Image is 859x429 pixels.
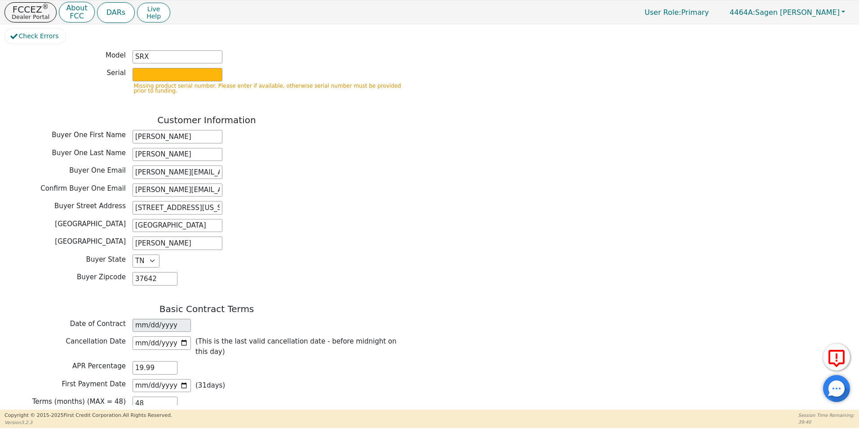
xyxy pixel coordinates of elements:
[55,237,126,246] span: [GEOGRAPHIC_DATA]
[133,379,191,393] input: YYYY-MM-DD
[195,380,225,391] p: ( 31 days)
[72,362,126,370] span: APR Percentage
[12,5,49,14] p: FCCEZ
[54,202,126,210] span: Buyer Street Address
[133,272,177,286] input: EX: 90210
[32,398,126,406] span: Terms (months) (MAX = 48)
[720,5,855,19] button: 4464A:Sagen [PERSON_NAME]
[52,149,126,157] span: Buyer One Last Name
[4,412,172,420] p: Copyright © 2015- 2025 First Credit Corporation.
[123,412,172,418] span: All Rights Reserved.
[52,131,126,139] span: Buyer One First Name
[77,273,126,281] span: Buyer Zipcode
[4,304,409,314] h3: Basic Contract Terms
[146,5,161,13] span: Live
[42,3,49,11] sup: ®
[823,344,850,371] button: Report Error to FCC
[106,51,126,59] span: Model
[70,320,126,328] span: Date of Contract
[133,361,177,375] input: XX.XX
[66,4,87,12] p: About
[19,31,59,41] span: Check Errors
[195,336,404,357] p: (This is the last valid cancellation date - before midnight on this day)
[146,13,161,20] span: Help
[4,2,57,22] button: FCCEZ®Dealer Portal
[4,115,409,125] h3: Customer Information
[133,336,191,350] input: YYYY-MM-DD
[798,412,855,419] p: Session Time Remaining:
[69,166,126,174] span: Buyer One Email
[86,255,126,264] span: Buyer State
[55,220,126,228] span: [GEOGRAPHIC_DATA]
[730,8,755,17] span: 4464A:
[59,2,94,23] button: AboutFCC
[4,29,66,44] button: Check Errors
[798,419,855,425] p: 39:40
[636,4,718,21] p: Primary
[62,380,126,388] span: First Payment Date
[107,69,126,77] span: Serial
[66,13,87,20] p: FCC
[97,2,135,23] button: DARs
[134,84,408,94] p: Missing product serial number. Please enter if available, otherwise serial number must be provide...
[137,3,170,22] button: LiveHelp
[12,14,49,20] p: Dealer Portal
[645,8,681,17] span: User Role :
[133,397,177,410] input: EX: 36
[40,184,126,192] span: Confirm Buyer One Email
[4,419,172,426] p: Version 3.2.3
[636,4,718,21] a: User Role:Primary
[730,8,840,17] span: Sagen [PERSON_NAME]
[66,337,126,345] span: Cancellation Date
